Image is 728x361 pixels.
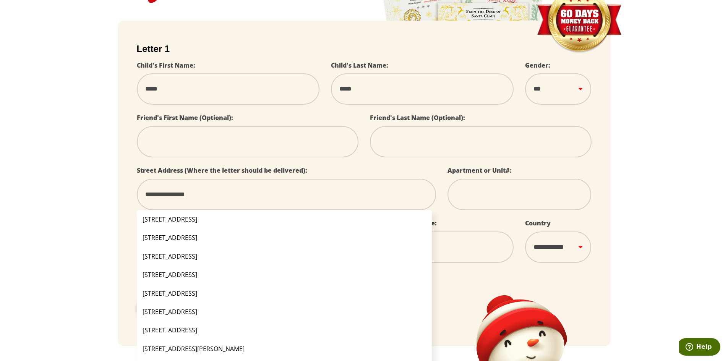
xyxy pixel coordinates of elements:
[525,61,550,70] label: Gender:
[370,113,465,122] label: Friend's Last Name (Optional):
[448,166,512,175] label: Apartment or Unit#:
[137,228,432,247] li: [STREET_ADDRESS]
[331,61,388,70] label: Child's Last Name:
[137,113,233,122] label: Friend's First Name (Optional):
[137,340,432,358] li: [STREET_ADDRESS][PERSON_NAME]
[137,303,432,321] li: [STREET_ADDRESS]
[137,265,432,284] li: [STREET_ADDRESS]
[679,338,720,357] iframe: Opens a widget where you can find more information
[137,210,432,228] li: [STREET_ADDRESS]
[137,44,592,54] h2: Letter 1
[525,219,551,227] label: Country
[137,166,307,175] label: Street Address (Where the letter should be delivered):
[137,321,432,339] li: [STREET_ADDRESS]
[137,247,432,265] li: [STREET_ADDRESS]
[137,284,432,303] li: [STREET_ADDRESS]
[137,61,195,70] label: Child's First Name:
